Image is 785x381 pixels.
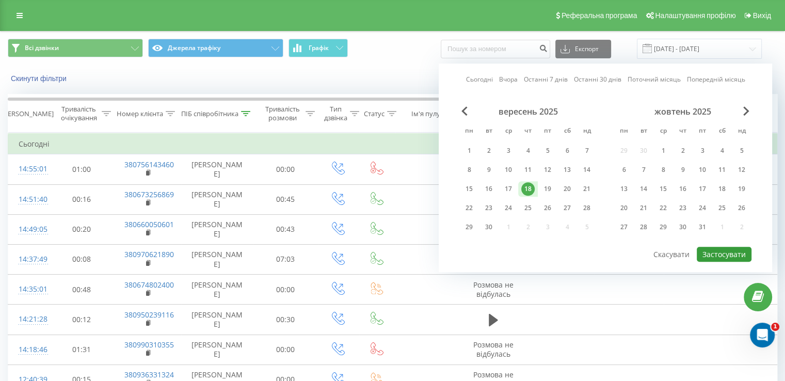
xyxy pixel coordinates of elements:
[614,219,634,235] div: пн 27 жовт 2025 р.
[19,249,39,269] div: 14:37:49
[714,124,730,139] abbr: субота
[541,144,554,157] div: 5
[289,39,348,57] button: Графік
[579,124,595,139] abbr: неділя
[712,162,732,178] div: сб 11 жовт 2025 р.
[482,182,495,196] div: 16
[482,163,495,177] div: 9
[502,182,515,196] div: 17
[459,162,479,178] div: пн 8 вер 2025 р.
[462,182,476,196] div: 15
[479,219,499,235] div: вт 30 вер 2025 р.
[181,184,253,214] td: [PERSON_NAME]
[181,244,253,274] td: [PERSON_NAME]
[614,106,751,117] div: жовтень 2025
[732,143,751,158] div: нд 5 жовт 2025 р.
[521,144,535,157] div: 4
[648,247,695,262] button: Скасувати
[634,219,653,235] div: вт 28 жовт 2025 р.
[124,280,174,290] a: 380674802400
[19,189,39,210] div: 14:51:40
[614,200,634,216] div: пн 20 жовт 2025 р.
[697,247,751,262] button: Застосувати
[696,163,709,177] div: 10
[50,275,114,305] td: 00:48
[461,124,477,139] abbr: понеділок
[696,220,709,234] div: 31
[673,219,693,235] div: чт 30 жовт 2025 р.
[117,109,163,118] div: Номер клієнта
[8,39,143,57] button: Всі дзвінки
[481,124,496,139] abbr: вівторок
[124,370,174,379] a: 380936331324
[753,11,771,20] span: Вихід
[25,44,59,52] span: Всі дзвінки
[676,220,690,234] div: 30
[181,154,253,184] td: [PERSON_NAME]
[499,143,518,158] div: ср 3 вер 2025 р.
[124,160,174,169] a: 380756143460
[734,124,749,139] abbr: неділя
[656,220,670,234] div: 29
[324,105,347,122] div: Тип дзвінка
[715,163,729,177] div: 11
[637,182,650,196] div: 14
[541,201,554,215] div: 26
[577,143,597,158] div: нд 7 вер 2025 р.
[616,124,632,139] abbr: понеділок
[19,159,39,179] div: 14:55:01
[253,335,318,364] td: 00:00
[502,201,515,215] div: 24
[617,163,631,177] div: 6
[735,144,748,157] div: 5
[479,181,499,197] div: вт 16 вер 2025 р.
[712,143,732,158] div: сб 4 жовт 2025 р.
[19,219,39,240] div: 14:49:05
[181,335,253,364] td: [PERSON_NAME]
[253,244,318,274] td: 07:03
[521,182,535,196] div: 18
[693,181,712,197] div: пт 17 жовт 2025 р.
[8,74,72,83] button: Скинути фільтри
[462,201,476,215] div: 22
[181,109,238,118] div: ПІБ співробітника
[253,275,318,305] td: 00:00
[459,143,479,158] div: пн 1 вер 2025 р.
[479,200,499,216] div: вт 23 вер 2025 р.
[676,163,690,177] div: 9
[732,181,751,197] div: нд 19 жовт 2025 р.
[473,340,514,359] span: Розмова не відбулась
[309,44,329,52] span: Графік
[628,75,681,85] a: Поточний місяць
[521,163,535,177] div: 11
[253,305,318,335] td: 00:30
[524,75,568,85] a: Останні 7 днів
[693,200,712,216] div: пт 24 жовт 2025 р.
[577,162,597,178] div: нд 14 вер 2025 р.
[2,109,54,118] div: [PERSON_NAME]
[58,105,99,122] div: Тривалість очікування
[673,162,693,178] div: чт 9 жовт 2025 р.
[557,200,577,216] div: сб 27 вер 2025 р.
[557,162,577,178] div: сб 13 вер 2025 р.
[50,154,114,184] td: 01:00
[577,200,597,216] div: нд 28 вер 2025 р.
[518,143,538,158] div: чт 4 вер 2025 р.
[499,181,518,197] div: ср 17 вер 2025 р.
[580,182,594,196] div: 21
[617,220,631,234] div: 27
[124,249,174,259] a: 380970621890
[656,201,670,215] div: 22
[560,201,574,215] div: 27
[693,162,712,178] div: пт 10 жовт 2025 р.
[557,181,577,197] div: сб 20 вер 2025 р.
[520,124,536,139] abbr: четвер
[459,200,479,216] div: пн 22 вер 2025 р.
[19,309,39,329] div: 14:21:28
[253,214,318,244] td: 00:43
[634,162,653,178] div: вт 7 жовт 2025 р.
[50,214,114,244] td: 00:20
[540,124,555,139] abbr: п’ятниця
[637,220,650,234] div: 28
[19,279,39,299] div: 14:35:01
